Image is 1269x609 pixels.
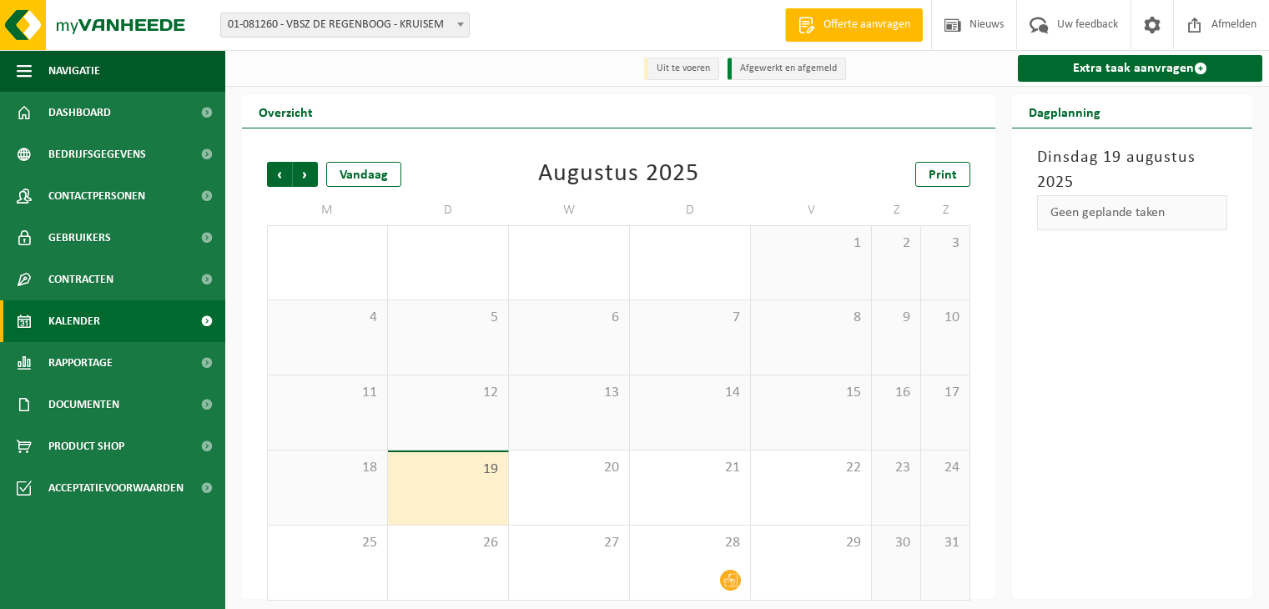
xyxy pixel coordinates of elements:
[728,58,846,80] li: Afgewerkt en afgemeld
[276,459,379,477] span: 18
[759,234,863,253] span: 1
[880,384,912,402] span: 16
[759,309,863,327] span: 8
[48,300,100,342] span: Kalender
[326,162,401,187] div: Vandaag
[48,217,111,259] span: Gebruikers
[517,384,621,402] span: 13
[638,534,742,552] span: 28
[915,162,970,187] a: Print
[48,467,184,509] span: Acceptatievoorwaarden
[644,58,719,80] li: Uit te voeren
[880,309,912,327] span: 9
[48,92,111,133] span: Dashboard
[785,8,923,42] a: Offerte aanvragen
[48,259,113,300] span: Contracten
[509,195,630,225] td: W
[388,195,509,225] td: D
[276,309,379,327] span: 4
[396,309,500,327] span: 5
[48,50,100,92] span: Navigatie
[929,234,961,253] span: 3
[48,342,113,384] span: Rapportage
[1012,95,1117,128] h2: Dagplanning
[872,195,921,225] td: Z
[517,534,621,552] span: 27
[48,175,145,217] span: Contactpersonen
[929,384,961,402] span: 17
[751,195,872,225] td: V
[921,195,970,225] td: Z
[638,309,742,327] span: 7
[929,169,957,182] span: Print
[630,195,751,225] td: D
[638,384,742,402] span: 14
[517,309,621,327] span: 6
[880,459,912,477] span: 23
[221,13,469,37] span: 01-081260 - VBSZ DE REGENBOOG - KRUISEM
[880,234,912,253] span: 2
[517,459,621,477] span: 20
[759,534,863,552] span: 29
[48,133,146,175] span: Bedrijfsgegevens
[48,384,119,425] span: Documenten
[1037,195,1227,230] div: Geen geplande taken
[929,534,961,552] span: 31
[759,384,863,402] span: 15
[819,17,914,33] span: Offerte aanvragen
[267,162,292,187] span: Vorige
[220,13,470,38] span: 01-081260 - VBSZ DE REGENBOOG - KRUISEM
[880,534,912,552] span: 30
[396,461,500,479] span: 19
[276,384,379,402] span: 11
[396,534,500,552] span: 26
[538,162,699,187] div: Augustus 2025
[267,195,388,225] td: M
[929,309,961,327] span: 10
[396,384,500,402] span: 12
[1018,55,1262,82] a: Extra taak aanvragen
[48,425,124,467] span: Product Shop
[638,459,742,477] span: 21
[759,459,863,477] span: 22
[293,162,318,187] span: Volgende
[276,534,379,552] span: 25
[1037,145,1227,195] h3: Dinsdag 19 augustus 2025
[929,459,961,477] span: 24
[242,95,330,128] h2: Overzicht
